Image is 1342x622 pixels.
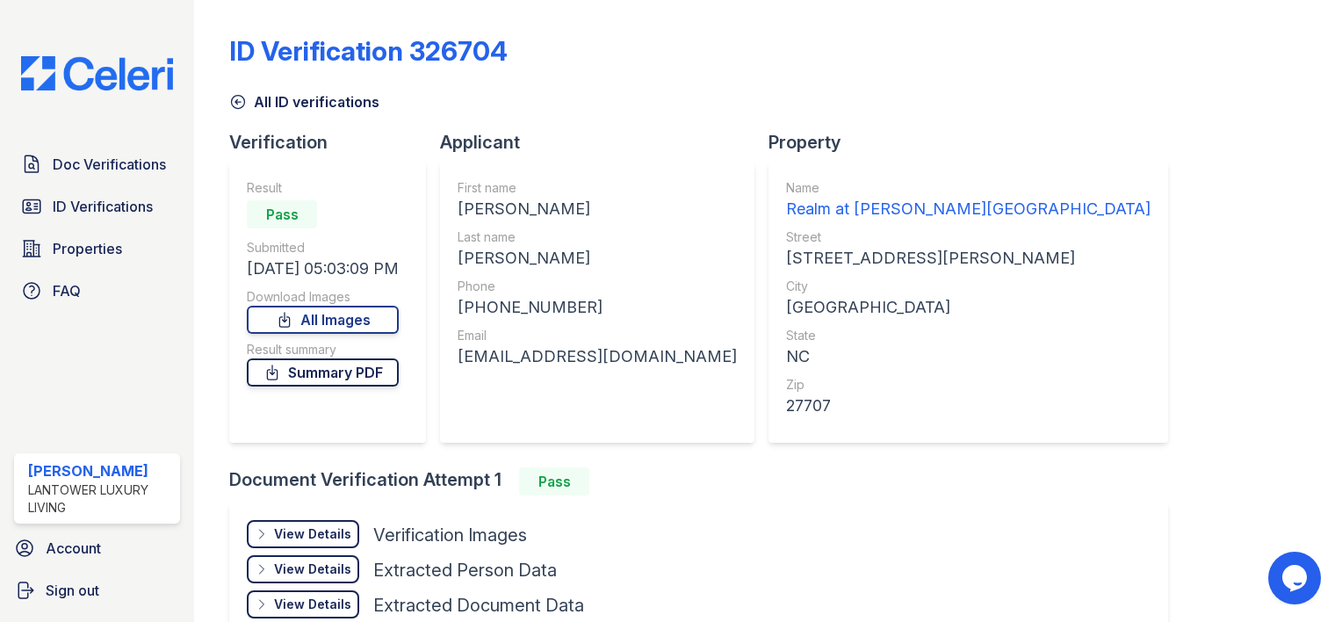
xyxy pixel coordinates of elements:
div: 27707 [786,394,1151,418]
div: [GEOGRAPHIC_DATA] [786,295,1151,320]
a: Account [7,531,187,566]
div: Result summary [247,341,399,358]
a: All ID verifications [229,91,379,112]
div: Phone [458,278,737,295]
div: Name [786,179,1151,197]
div: State [786,327,1151,344]
div: City [786,278,1151,295]
div: Street [786,228,1151,246]
div: Submitted [247,239,399,257]
div: [PHONE_NUMBER] [458,295,737,320]
div: Extracted Person Data [373,558,557,582]
div: Pass [519,467,589,495]
span: Doc Verifications [53,154,166,175]
div: First name [458,179,737,197]
span: Sign out [46,580,99,601]
div: [PERSON_NAME] [458,197,737,221]
div: Download Images [247,288,399,306]
span: FAQ [53,280,81,301]
div: View Details [274,525,351,543]
a: Name Realm at [PERSON_NAME][GEOGRAPHIC_DATA] [786,179,1151,221]
a: ID Verifications [14,189,180,224]
div: Last name [458,228,737,246]
div: Zip [786,376,1151,394]
a: Summary PDF [247,358,399,387]
div: Document Verification Attempt 1 [229,467,1182,495]
a: Properties [14,231,180,266]
div: Verification Images [373,523,527,547]
div: [PERSON_NAME] [458,246,737,271]
div: View Details [274,561,351,578]
div: Extracted Document Data [373,593,584,618]
div: Email [458,327,737,344]
img: CE_Logo_Blue-a8612792a0a2168367f1c8372b55b34899dd931a85d93a1a3d3e32e68fde9ad4.png [7,56,187,90]
a: Sign out [7,573,187,608]
div: [STREET_ADDRESS][PERSON_NAME] [786,246,1151,271]
span: Account [46,538,101,559]
div: Lantower Luxury Living [28,481,173,517]
div: [DATE] 05:03:09 PM [247,257,399,281]
span: Properties [53,238,122,259]
div: ID Verification 326704 [229,35,508,67]
div: Pass [247,200,317,228]
div: [EMAIL_ADDRESS][DOMAIN_NAME] [458,344,737,369]
div: [PERSON_NAME] [28,460,173,481]
a: FAQ [14,273,180,308]
a: All Images [247,306,399,334]
div: Applicant [440,130,768,155]
a: Doc Verifications [14,147,180,182]
div: NC [786,344,1151,369]
div: Verification [229,130,440,155]
div: View Details [274,596,351,613]
iframe: chat widget [1268,552,1324,604]
span: ID Verifications [53,196,153,217]
div: Result [247,179,399,197]
div: Realm at [PERSON_NAME][GEOGRAPHIC_DATA] [786,197,1151,221]
div: Property [768,130,1182,155]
